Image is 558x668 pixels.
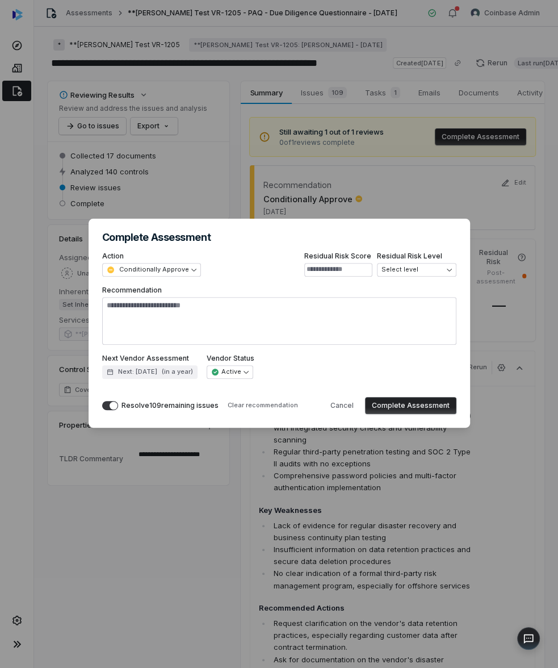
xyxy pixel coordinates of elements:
label: Residual Risk Score [304,252,372,261]
label: Action [102,252,201,261]
label: Residual Risk Level [377,252,456,261]
button: Resolve109remaining issues [102,401,118,410]
button: Next: [DATE](in a year) [102,365,198,379]
span: Next: [DATE] [118,368,157,376]
label: Vendor Status [207,354,254,363]
label: Recommendation [102,286,456,345]
div: Resolve 109 remaining issues [121,401,219,410]
h2: Complete Assessment [102,232,456,243]
button: Complete Assessment [365,397,456,414]
textarea: Recommendation [102,297,456,345]
span: ( in a year ) [162,368,193,376]
label: Next Vendor Assessment [102,354,198,363]
button: Cancel [324,397,360,414]
button: Clear recommendation [223,399,303,412]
